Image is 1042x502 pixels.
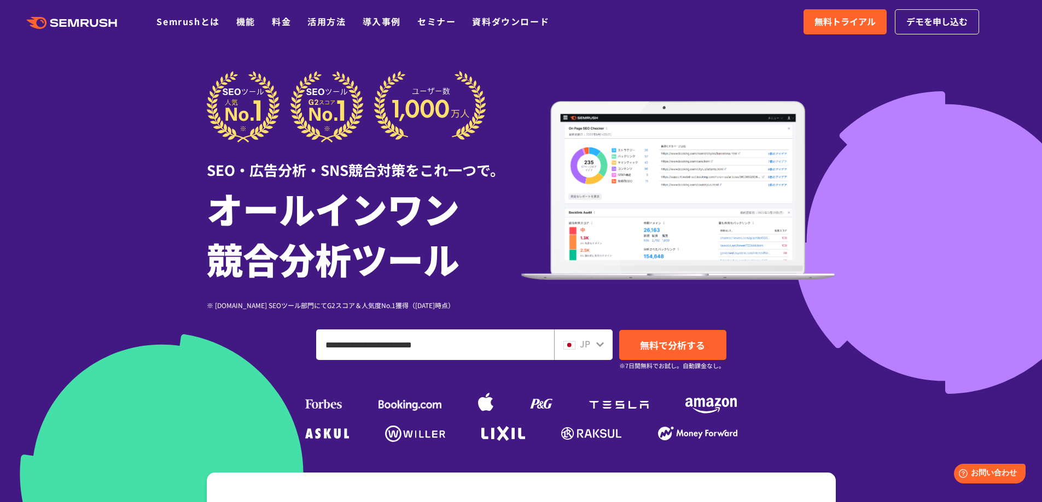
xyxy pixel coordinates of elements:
[207,183,521,284] h1: オールインワン 競合分析ツール
[417,15,456,28] a: セミナー
[472,15,549,28] a: 資料ダウンロード
[207,300,521,310] div: ※ [DOMAIN_NAME] SEOツール部門にてG2スコア＆人気度No.1獲得（[DATE]時点）
[619,330,726,360] a: 無料で分析する
[307,15,346,28] a: 活用方法
[272,15,291,28] a: 料金
[317,330,554,359] input: ドメイン、キーワードまたはURLを入力してください
[236,15,255,28] a: 機能
[619,361,725,371] small: ※7日間無料でお試し。自動課金なし。
[207,143,521,180] div: SEO・広告分析・SNS競合対策をこれ一つで。
[640,338,705,352] span: 無料で分析する
[580,337,590,350] span: JP
[945,459,1030,490] iframe: Help widget launcher
[804,9,887,34] a: 無料トライアル
[156,15,219,28] a: Semrushとは
[814,15,876,29] span: 無料トライアル
[363,15,401,28] a: 導入事例
[895,9,979,34] a: デモを申し込む
[906,15,968,29] span: デモを申し込む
